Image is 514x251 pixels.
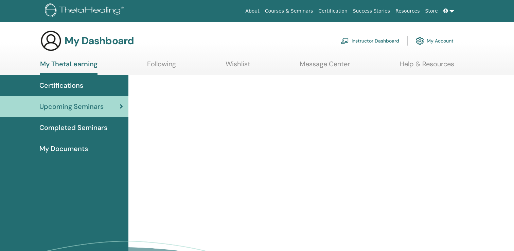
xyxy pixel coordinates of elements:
a: Resources [393,5,423,17]
img: generic-user-icon.jpg [40,30,62,52]
a: Success Stories [350,5,393,17]
span: Certifications [39,80,83,90]
a: My Account [416,33,454,48]
a: Certification [316,5,350,17]
a: Store [423,5,441,17]
a: Wishlist [226,60,250,73]
a: Courses & Seminars [262,5,316,17]
span: Completed Seminars [39,122,107,133]
a: Help & Resources [400,60,454,73]
a: About [243,5,262,17]
h3: My Dashboard [65,35,134,47]
span: My Documents [39,144,88,154]
img: cog.svg [416,35,424,47]
a: Following [147,60,176,73]
a: Instructor Dashboard [341,33,399,48]
a: Message Center [300,60,350,73]
img: logo.png [45,3,126,19]
img: chalkboard-teacher.svg [341,38,349,44]
span: Upcoming Seminars [39,101,104,112]
a: My ThetaLearning [40,60,98,75]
